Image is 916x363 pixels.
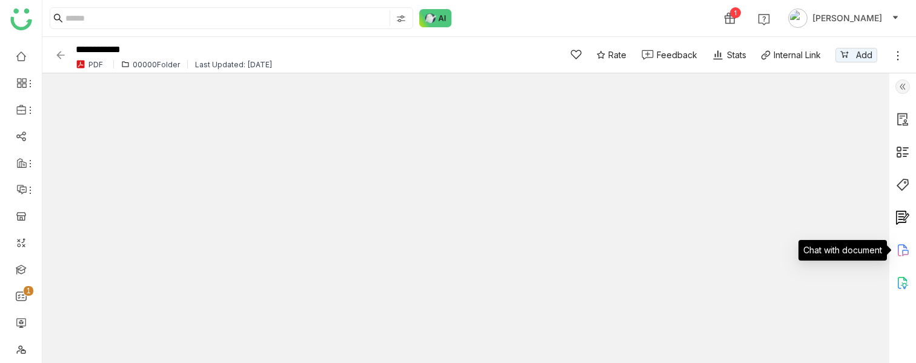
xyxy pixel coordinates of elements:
[712,48,746,61] div: Stats
[55,49,67,61] img: back
[758,13,770,25] img: help.svg
[195,60,273,69] div: Last Updated: [DATE]
[812,12,882,25] span: [PERSON_NAME]
[730,7,741,18] div: 1
[133,60,180,69] div: 00000Folder
[642,50,654,60] img: feedback-1.svg
[396,14,406,24] img: search-type.svg
[657,48,697,61] div: Feedback
[856,48,872,62] span: Add
[835,48,877,62] button: Add
[786,8,901,28] button: [PERSON_NAME]
[121,60,130,68] img: folder.svg
[24,286,33,296] nz-badge-sup: 1
[88,60,103,69] div: PDF
[774,48,821,61] div: Internal Link
[608,48,626,61] span: Rate
[798,240,887,261] div: Chat with document
[788,8,808,28] img: avatar
[712,49,724,61] img: stats.svg
[26,285,31,297] p: 1
[10,8,32,30] img: logo
[76,59,85,69] img: pdf.svg
[419,9,452,27] img: ask-buddy-normal.svg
